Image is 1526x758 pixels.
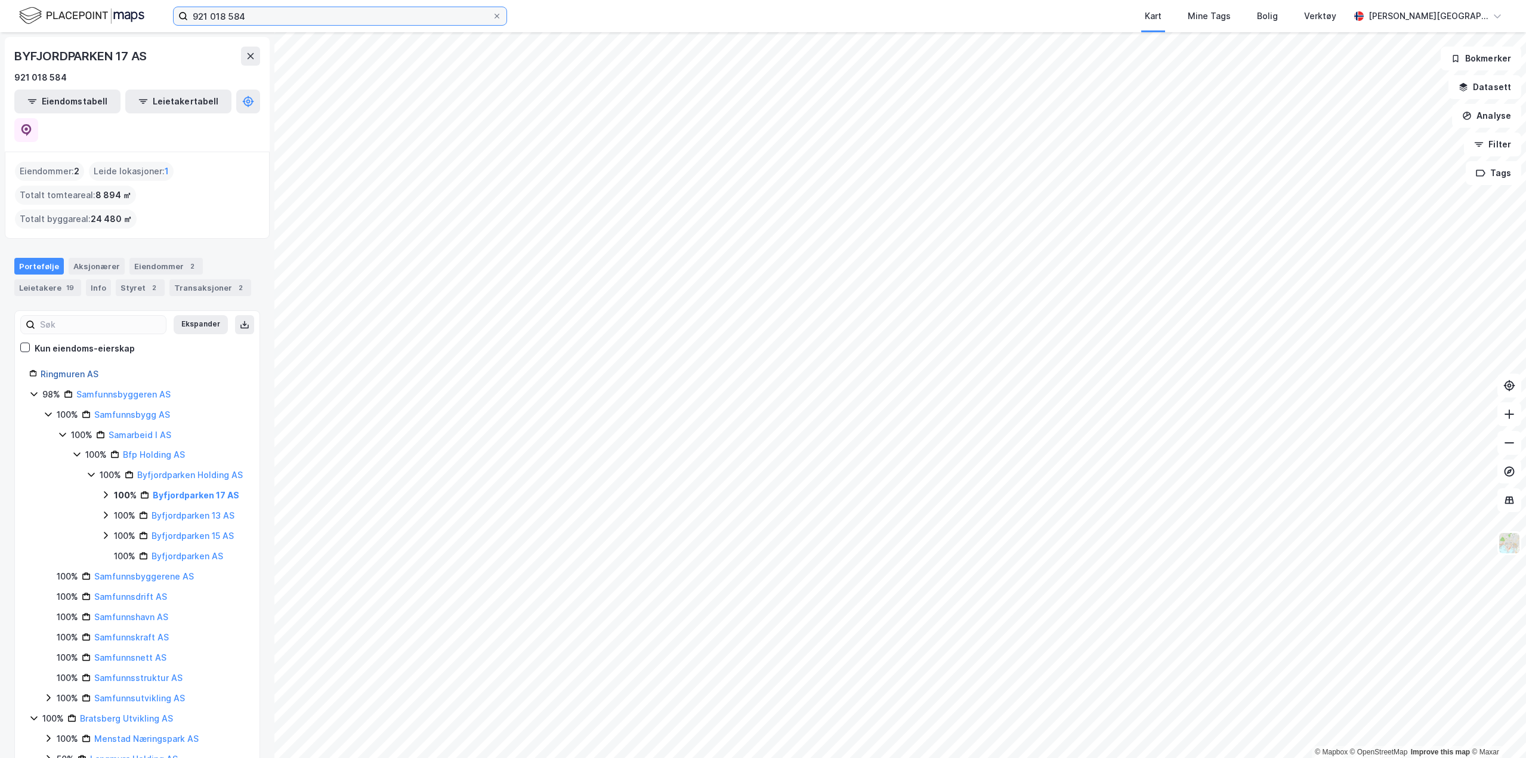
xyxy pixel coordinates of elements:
[1411,748,1470,756] a: Improve this map
[1466,701,1526,758] iframe: Chat Widget
[94,632,169,642] a: Samfunnskraft AS
[109,430,171,440] a: Samarbeid I AS
[74,164,79,178] span: 2
[1145,9,1162,23] div: Kart
[57,569,78,584] div: 100%
[41,369,98,379] a: Ringmuren AS
[1315,748,1348,756] a: Mapbox
[94,571,194,581] a: Samfunnsbyggerene AS
[95,188,131,202] span: 8 894 ㎡
[188,7,492,25] input: Søk på adresse, matrikkel, gårdeiere, leietakere eller personer
[69,258,125,275] div: Aksjonærer
[123,449,185,460] a: Bfp Holding AS
[57,408,78,422] div: 100%
[1466,161,1521,185] button: Tags
[94,409,170,420] a: Samfunnsbygg AS
[76,389,171,399] a: Samfunnsbyggeren AS
[169,279,251,296] div: Transaksjoner
[42,387,60,402] div: 98%
[35,341,135,356] div: Kun eiendoms-eierskap
[91,212,132,226] span: 24 480 ㎡
[94,612,168,622] a: Samfunnshavn AS
[57,590,78,604] div: 100%
[15,186,136,205] div: Totalt tomteareal :
[174,315,228,334] button: Ekspander
[94,734,199,744] a: Menstad Næringspark AS
[234,282,246,294] div: 2
[1188,9,1231,23] div: Mine Tags
[15,162,84,181] div: Eiendommer :
[94,693,185,703] a: Samfunnsutvikling AS
[152,510,234,520] a: Byfjordparken 13 AS
[1448,75,1521,99] button: Datasett
[80,713,173,723] a: Bratsberg Utvikling AS
[114,488,137,503] div: 100%
[114,549,135,563] div: 100%
[1498,532,1521,554] img: Z
[114,509,135,523] div: 100%
[86,279,111,296] div: Info
[15,209,137,229] div: Totalt byggareal :
[94,673,183,683] a: Samfunnsstruktur AS
[14,279,81,296] div: Leietakere
[100,468,121,482] div: 100%
[165,164,169,178] span: 1
[57,630,78,645] div: 100%
[85,448,107,462] div: 100%
[64,282,76,294] div: 19
[94,652,166,663] a: Samfunnsnett AS
[152,551,223,561] a: Byfjordparken AS
[14,90,121,113] button: Eiendomstabell
[14,47,149,66] div: BYFJORDPARKEN 17 AS
[1257,9,1278,23] div: Bolig
[14,70,67,85] div: 921 018 584
[1350,748,1408,756] a: OpenStreetMap
[89,162,174,181] div: Leide lokasjoner :
[148,282,160,294] div: 2
[42,711,64,726] div: 100%
[116,279,165,296] div: Styret
[1464,133,1521,156] button: Filter
[153,490,239,500] a: Byfjordparken 17 AS
[94,591,167,602] a: Samfunnsdrift AS
[129,258,203,275] div: Eiendommer
[57,610,78,624] div: 100%
[1452,104,1521,128] button: Analyse
[114,529,135,543] div: 100%
[1304,9,1336,23] div: Verktøy
[125,90,231,113] button: Leietakertabell
[1441,47,1521,70] button: Bokmerker
[186,260,198,272] div: 2
[19,5,144,26] img: logo.f888ab2527a4732fd821a326f86c7f29.svg
[137,470,243,480] a: Byfjordparken Holding AS
[14,258,64,275] div: Portefølje
[57,651,78,665] div: 100%
[57,732,78,746] div: 100%
[152,531,234,541] a: Byfjordparken 15 AS
[1369,9,1488,23] div: [PERSON_NAME][GEOGRAPHIC_DATA]
[57,671,78,685] div: 100%
[57,691,78,705] div: 100%
[35,316,166,334] input: Søk
[71,428,92,442] div: 100%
